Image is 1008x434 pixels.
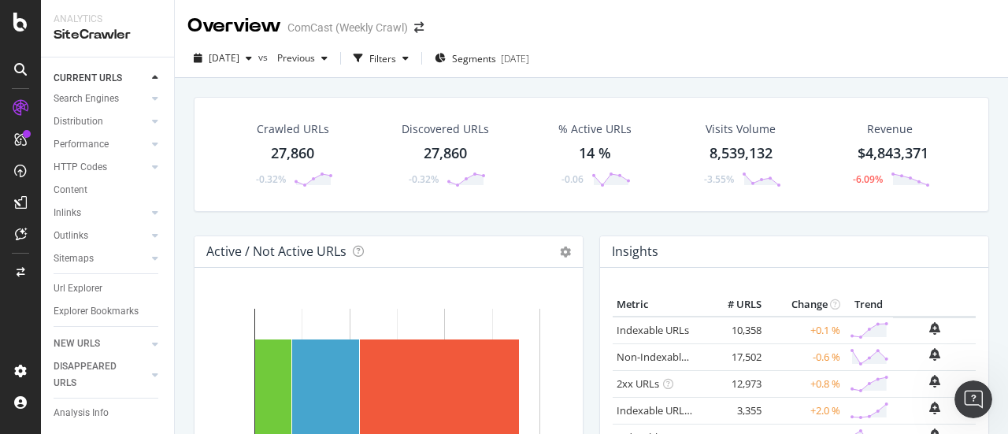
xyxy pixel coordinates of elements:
a: Indexable URLs with Bad H1 [617,403,748,417]
div: -0.32% [256,172,286,186]
button: Previous [271,46,334,71]
a: Outlinks [54,228,147,244]
div: Analytics [54,13,161,26]
div: % Active URLs [558,121,632,137]
th: Change [765,293,844,317]
div: -6.09% [853,172,883,186]
a: HTTP Codes [54,159,147,176]
div: 27,860 [271,143,314,164]
iframe: Intercom live chat [954,380,992,418]
a: Inlinks [54,205,147,221]
a: Indexable URLs [617,323,689,337]
div: Explorer Bookmarks [54,303,139,320]
div: bell-plus [929,402,940,414]
div: Content [54,182,87,198]
button: Filters [347,46,415,71]
div: Search Engines [54,91,119,107]
a: Distribution [54,113,147,130]
div: 27,860 [424,143,467,164]
i: Options [560,247,571,258]
td: +0.1 % [765,317,844,344]
th: Trend [844,293,893,317]
div: Analysis Info [54,405,109,421]
a: Explorer Bookmarks [54,303,163,320]
div: Url Explorer [54,280,102,297]
a: Search Engines [54,91,147,107]
div: Crawled URLs [257,121,329,137]
div: HTTP Codes [54,159,107,176]
td: +0.8 % [765,370,844,397]
a: Url Explorer [54,280,163,297]
a: 2xx URLs [617,377,659,391]
td: -0.6 % [765,343,844,370]
td: 3,355 [702,397,765,424]
div: Outlinks [54,228,88,244]
a: NEW URLS [54,336,147,352]
h4: Active / Not Active URLs [206,241,346,262]
div: Discovered URLs [402,121,489,137]
td: 10,358 [702,317,765,344]
a: Analysis Info [54,405,163,421]
div: Visits Volume [706,121,776,137]
td: 17,502 [702,343,765,370]
div: -0.32% [409,172,439,186]
div: -3.55% [704,172,734,186]
div: -0.06 [561,172,584,186]
div: Overview [187,13,281,39]
span: $4,843,371 [858,143,928,162]
th: Metric [613,293,702,317]
div: Performance [54,136,109,153]
div: NEW URLS [54,336,100,352]
div: Filters [369,52,396,65]
a: Non-Indexable URLs [617,350,713,364]
div: DISAPPEARED URLS [54,358,133,391]
div: bell-plus [929,348,940,361]
td: +2.0 % [765,397,844,424]
span: Revenue [867,121,913,137]
h4: Insights [612,241,658,262]
div: arrow-right-arrow-left [414,22,424,33]
div: Sitemaps [54,250,94,267]
a: Content [54,182,163,198]
button: [DATE] [187,46,258,71]
td: 12,973 [702,370,765,397]
div: Inlinks [54,205,81,221]
div: CURRENT URLS [54,70,122,87]
th: # URLS [702,293,765,317]
span: Previous [271,51,315,65]
div: bell-plus [929,322,940,335]
div: Distribution [54,113,103,130]
button: Segments[DATE] [428,46,535,71]
span: vs [258,50,271,64]
span: 2025 Sep. 20th [209,51,239,65]
div: SiteCrawler [54,26,161,44]
a: CURRENT URLS [54,70,147,87]
div: 8,539,132 [710,143,773,164]
div: 14 % [579,143,611,164]
div: bell-plus [929,375,940,388]
div: ComCast (Weekly Crawl) [287,20,408,35]
a: Sitemaps [54,250,147,267]
a: DISAPPEARED URLS [54,358,147,391]
a: Performance [54,136,147,153]
span: Segments [452,52,496,65]
div: [DATE] [501,52,529,65]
